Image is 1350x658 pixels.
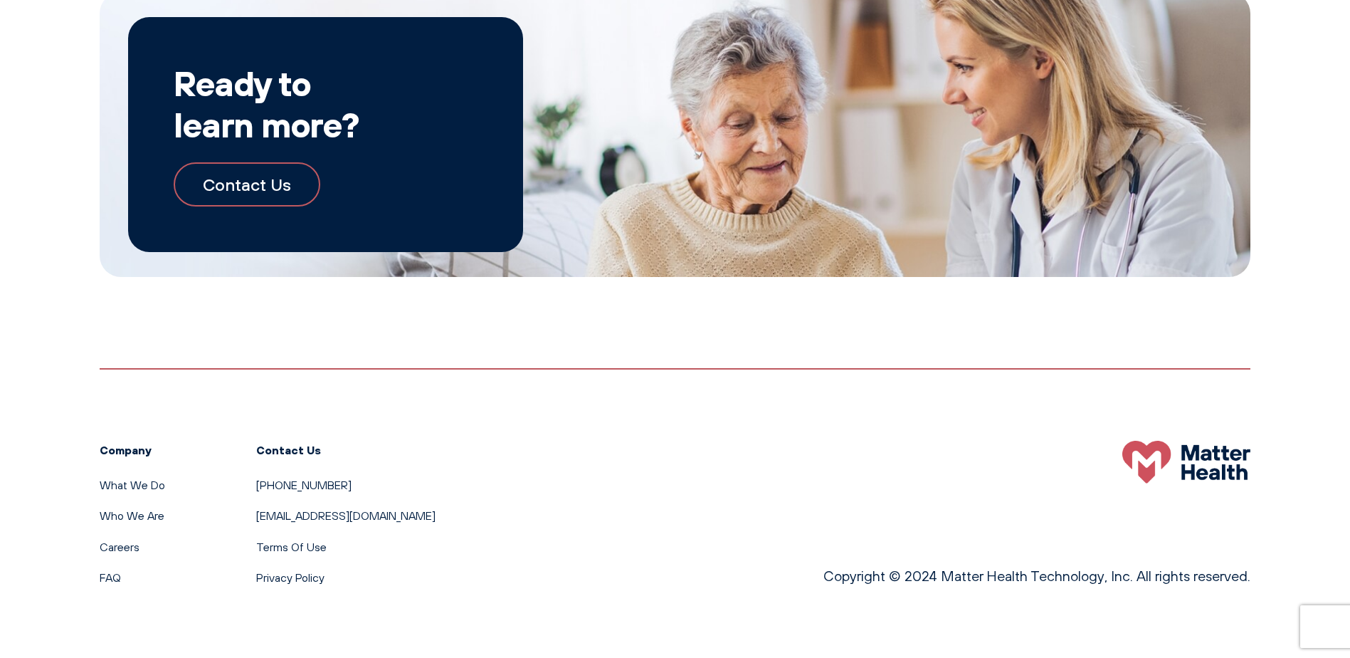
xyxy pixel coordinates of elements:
[256,478,352,492] a: [PHONE_NUMBER]
[100,540,139,554] a: Careers
[256,540,327,554] a: Terms Of Use
[256,441,436,459] h3: Contact Us
[100,570,121,585] a: FAQ
[100,478,165,492] a: What We Do
[174,162,320,207] a: Contact Us
[100,508,164,523] a: Who We Are
[823,565,1250,587] p: Copyright © 2024 Matter Health Technology, Inc. All rights reserved.
[256,508,436,523] a: [EMAIL_ADDRESS][DOMAIN_NAME]
[100,441,165,459] h3: Company
[174,63,478,145] h2: Ready to learn more?
[256,570,325,585] a: Privacy Policy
